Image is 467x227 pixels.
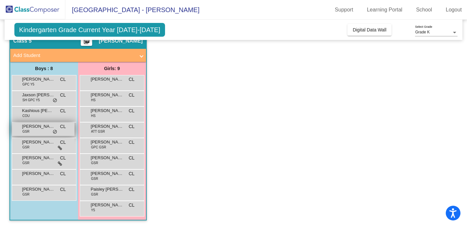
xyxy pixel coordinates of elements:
span: [PERSON_NAME] [91,76,124,83]
a: Support [330,5,359,15]
span: CL [129,186,135,193]
span: Class 5 [13,38,32,44]
span: CL [129,76,135,83]
a: Learning Portal [362,5,408,15]
span: [PERSON_NAME] [PERSON_NAME] [22,76,55,83]
span: CL [129,92,135,99]
span: CL [129,170,135,177]
span: CL [129,202,135,209]
span: do_not_disturb_alt [53,129,57,135]
button: Digital Data Wall [347,24,392,36]
span: GSR [91,192,98,197]
span: CL [129,123,135,130]
span: [PERSON_NAME] [91,155,124,161]
span: [PERSON_NAME] [99,38,142,44]
span: CL [60,155,66,161]
span: [PERSON_NAME] [91,139,124,145]
span: GSR [23,192,30,197]
span: Y5 [91,208,95,213]
span: [PERSON_NAME] [22,139,55,145]
span: GSR [23,129,30,134]
span: CL [60,92,66,99]
span: Grade K [415,30,430,34]
a: School [411,5,437,15]
span: Digital Data Wall [353,27,386,32]
span: GSR [91,176,98,181]
span: GSR [23,145,30,150]
span: do_not_disturb_alt [53,98,57,103]
span: [PERSON_NAME] [91,123,124,130]
span: [PERSON_NAME] [91,202,124,208]
span: GSR [91,161,98,165]
span: CL [60,123,66,130]
mat-icon: picture_as_pdf [83,38,91,47]
span: CL [129,107,135,114]
span: SH GPC Y5 [23,98,40,103]
span: CL [60,76,66,83]
span: Paisley [PERSON_NAME] [91,186,124,193]
div: Girls: 9 [78,62,146,75]
span: Jaxson [PERSON_NAME] [22,92,55,98]
mat-expansion-panel-header: Add Student [10,49,146,62]
span: [PERSON_NAME] [22,155,55,161]
span: GPC GSR [91,145,106,150]
span: [PERSON_NAME] [22,170,55,177]
span: [PERSON_NAME] [91,107,124,114]
span: CL [60,186,66,193]
span: Kindergarten Grade Current Year [DATE]-[DATE] [14,23,165,37]
span: [PERSON_NAME] [22,123,55,130]
span: HS [91,113,96,118]
span: CL [60,107,66,114]
span: COU [23,113,30,118]
button: Print Students Details [81,36,92,46]
span: Kashious [PERSON_NAME] [22,107,55,114]
span: [PERSON_NAME] [91,92,124,98]
span: CL [129,139,135,146]
span: CL [60,139,66,146]
span: GSR [23,161,30,165]
span: [PERSON_NAME] [91,170,124,177]
span: GPC Y5 [23,82,35,87]
a: Logout [441,5,467,15]
div: Boys : 8 [10,62,78,75]
span: ATT GSR [91,129,105,134]
span: CL [129,155,135,161]
span: [GEOGRAPHIC_DATA] - [PERSON_NAME] [65,5,199,15]
span: HS [91,98,96,103]
span: [PERSON_NAME] [22,186,55,193]
mat-panel-title: Add Student [13,52,135,59]
span: CL [60,170,66,177]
